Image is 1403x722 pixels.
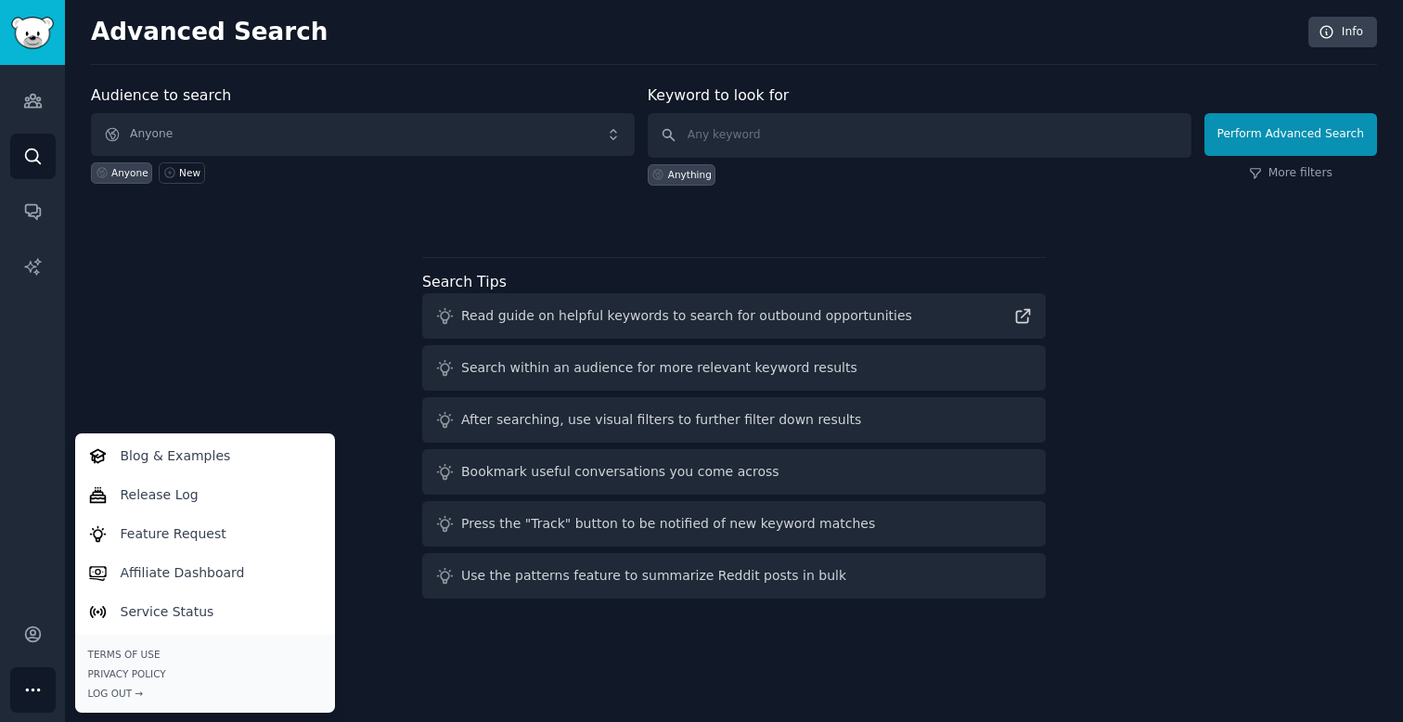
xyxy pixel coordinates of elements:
[121,446,231,466] p: Blog & Examples
[648,113,1191,158] input: Any keyword
[461,566,846,586] div: Use the patterns feature to summarize Reddit posts in bulk
[179,166,200,179] div: New
[461,410,861,430] div: After searching, use visual filters to further filter down results
[11,17,54,49] img: GummySearch logo
[648,86,790,104] label: Keyword to look for
[111,166,148,179] div: Anyone
[88,667,322,680] a: Privacy Policy
[78,475,331,514] a: Release Log
[461,514,875,534] div: Press the "Track" button to be notified of new keyword matches
[121,524,226,544] p: Feature Request
[1249,165,1332,182] a: More filters
[461,462,779,482] div: Bookmark useful conversations you come across
[121,485,199,505] p: Release Log
[1308,17,1377,48] a: Info
[88,687,322,700] div: Log Out →
[1204,113,1377,156] button: Perform Advanced Search
[668,168,712,181] div: Anything
[78,514,331,553] a: Feature Request
[121,563,245,583] p: Affiliate Dashboard
[422,273,507,290] label: Search Tips
[78,553,331,592] a: Affiliate Dashboard
[78,592,331,631] a: Service Status
[461,358,857,378] div: Search within an audience for more relevant keyword results
[91,86,231,104] label: Audience to search
[88,648,322,661] a: Terms of Use
[91,113,635,156] button: Anyone
[159,162,204,184] a: New
[461,306,912,326] div: Read guide on helpful keywords to search for outbound opportunities
[121,602,214,622] p: Service Status
[91,18,1298,47] h2: Advanced Search
[78,436,331,475] a: Blog & Examples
